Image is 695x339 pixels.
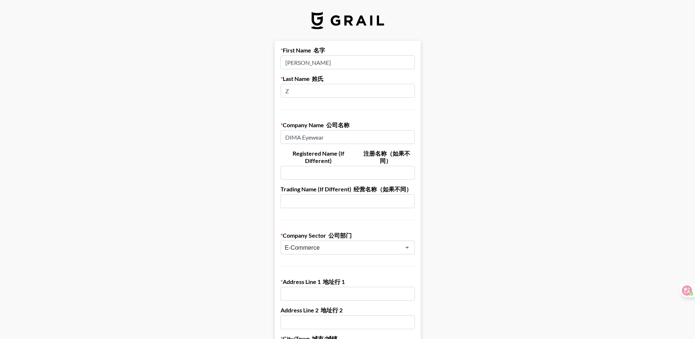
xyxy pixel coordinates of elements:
[363,150,410,164] font: 注册名称（如果不同）
[281,75,415,82] label: Last Name
[311,12,384,29] img: Grail Talent Logo
[281,232,415,239] label: Company Sector
[326,121,350,128] font: 公司名称
[281,186,415,193] label: Trading Name (If Different)
[402,242,412,253] button: Open
[313,47,325,54] font: 名字
[281,278,415,285] label: Address Line 1
[281,121,415,129] label: Company Name
[281,47,415,54] label: First Name
[323,278,345,285] font: 地址行 1
[281,150,415,164] label: Registered Name (If Different)
[321,307,343,313] font: 地址行 2
[281,307,415,314] label: Address Line 2
[328,232,352,239] font: 公司部门
[312,75,324,82] font: 姓氏
[354,186,412,192] font: 经营名称（如果不同）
